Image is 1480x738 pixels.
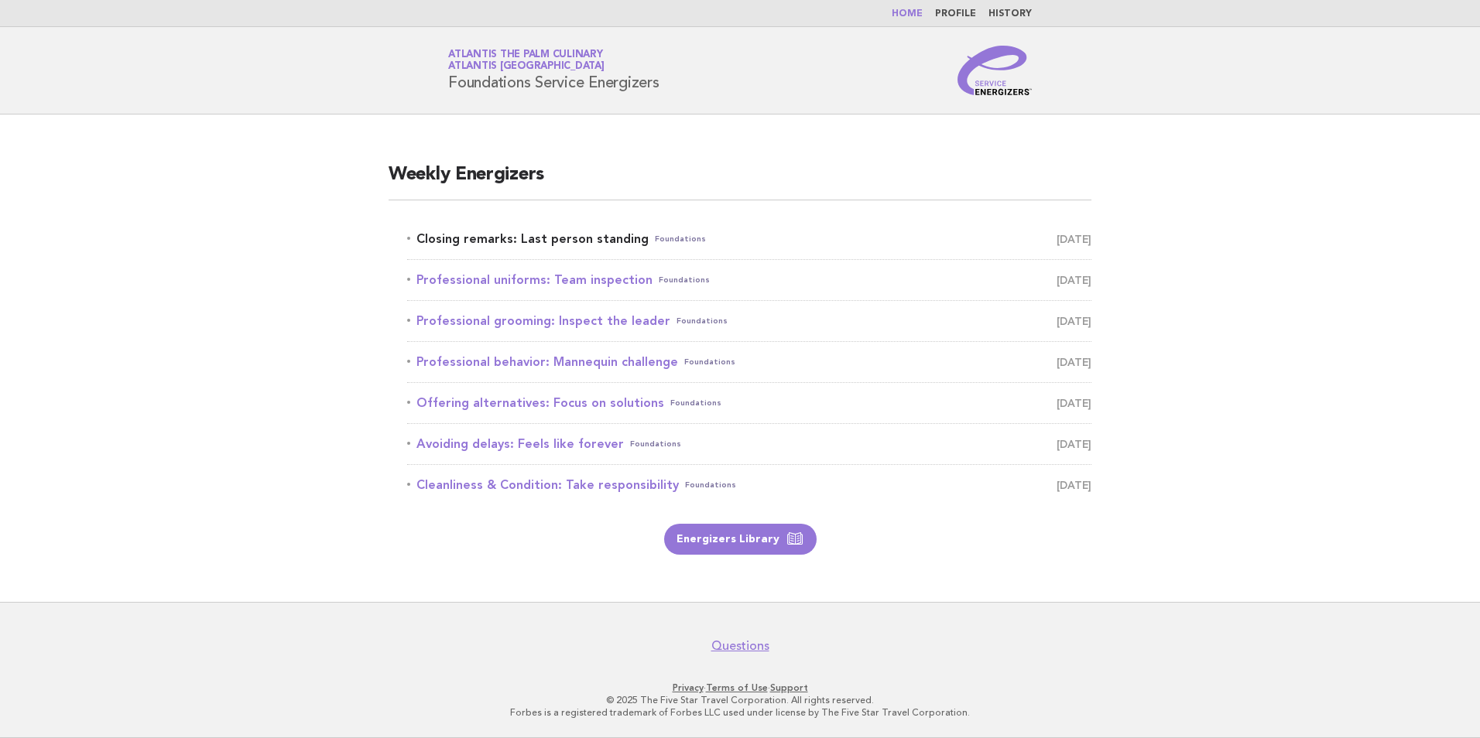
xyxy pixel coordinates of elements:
[266,706,1214,719] p: Forbes is a registered trademark of Forbes LLC used under license by The Five Star Travel Corpora...
[448,50,605,71] a: Atlantis The Palm CulinaryAtlantis [GEOGRAPHIC_DATA]
[670,392,721,414] span: Foundations
[1057,228,1091,250] span: [DATE]
[684,351,735,373] span: Foundations
[655,228,706,250] span: Foundations
[988,9,1032,19] a: History
[664,524,817,555] a: Energizers Library
[448,50,659,91] h1: Foundations Service Energizers
[659,269,710,291] span: Foundations
[935,9,976,19] a: Profile
[1057,310,1091,332] span: [DATE]
[266,694,1214,706] p: © 2025 The Five Star Travel Corporation. All rights reserved.
[448,62,605,72] span: Atlantis [GEOGRAPHIC_DATA]
[407,310,1091,332] a: Professional grooming: Inspect the leaderFoundations [DATE]
[1057,392,1091,414] span: [DATE]
[770,682,808,693] a: Support
[407,269,1091,291] a: Professional uniforms: Team inspectionFoundations [DATE]
[685,474,736,496] span: Foundations
[407,351,1091,373] a: Professional behavior: Mannequin challengeFoundations [DATE]
[958,46,1032,95] img: Service Energizers
[407,433,1091,455] a: Avoiding delays: Feels like foreverFoundations [DATE]
[389,162,1091,200] h2: Weekly Energizers
[1057,351,1091,373] span: [DATE]
[407,228,1091,250] a: Closing remarks: Last person standingFoundations [DATE]
[266,682,1214,694] p: · ·
[677,310,728,332] span: Foundations
[892,9,923,19] a: Home
[407,392,1091,414] a: Offering alternatives: Focus on solutionsFoundations [DATE]
[1057,474,1091,496] span: [DATE]
[711,638,769,654] a: Questions
[1057,269,1091,291] span: [DATE]
[1057,433,1091,455] span: [DATE]
[706,682,768,693] a: Terms of Use
[630,433,681,455] span: Foundations
[407,474,1091,496] a: Cleanliness & Condition: Take responsibilityFoundations [DATE]
[673,682,704,693] a: Privacy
